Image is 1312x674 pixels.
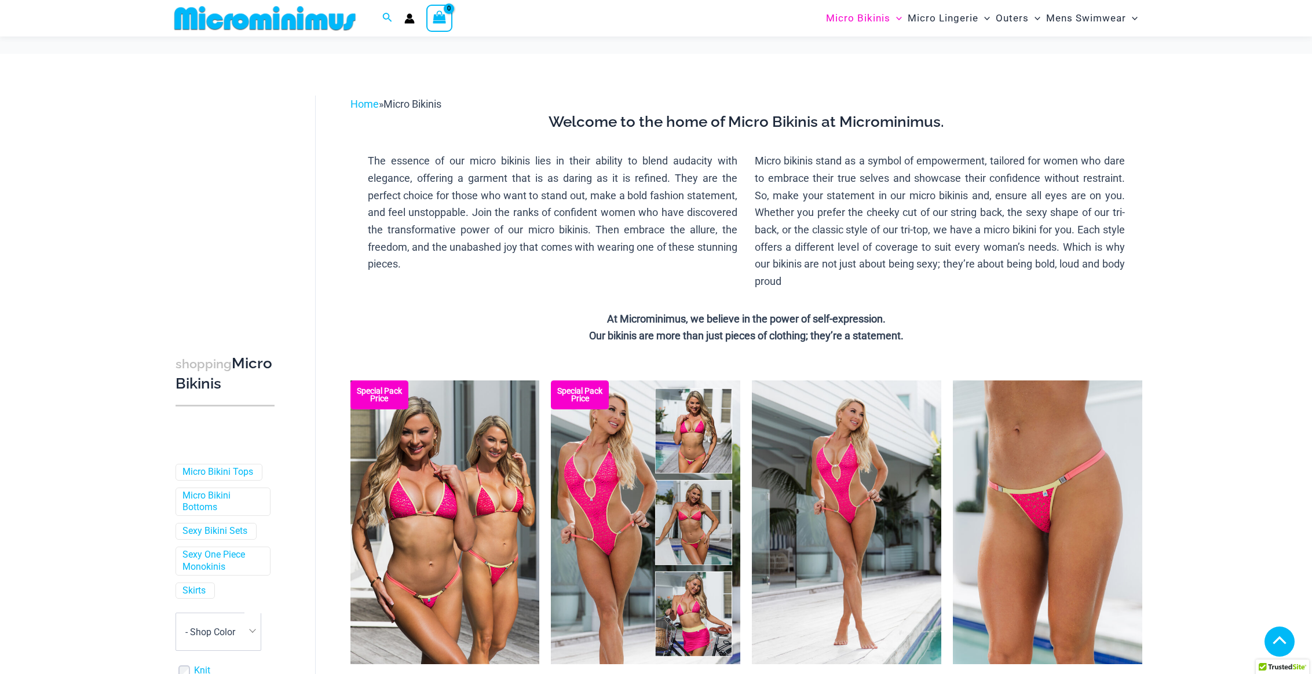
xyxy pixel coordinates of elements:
a: Skirts [182,585,206,597]
span: - Shop Color [176,613,261,651]
a: Tri Top Pack F Tri Top Pack BTri Top Pack B [350,380,540,664]
a: Micro LingerieMenu ToggleMenu Toggle [905,3,993,33]
nav: Site Navigation [821,2,1143,35]
img: Bubble Mesh Highlight Pink 469 Thong 01 [953,380,1142,664]
span: » [350,98,441,110]
p: Micro bikinis stand as a symbol of empowerment, tailored for women who dare to embrace their true... [755,152,1125,290]
span: Menu Toggle [1126,3,1138,33]
img: Tri Top Pack F [350,380,540,664]
a: Collection Pack F Collection Pack BCollection Pack B [551,380,740,664]
img: MM SHOP LOGO FLAT [170,5,360,31]
span: Outers [996,3,1029,33]
span: - Shop Color [185,627,235,638]
a: Micro BikinisMenu ToggleMenu Toggle [823,3,905,33]
p: The essence of our micro bikinis lies in their ability to blend audacity with elegance, offering ... [368,152,738,273]
a: Search icon link [382,11,393,25]
span: Micro Bikinis [383,98,441,110]
span: shopping [176,357,232,371]
strong: Our bikinis are more than just pieces of clothing; they’re a statement. [589,329,904,342]
span: Menu Toggle [978,3,990,33]
h3: Micro Bikinis [176,354,275,394]
b: Special Pack Price [551,387,609,402]
a: Account icon link [404,13,415,24]
b: Special Pack Price [350,387,408,402]
a: Micro Bikini Tops [182,466,253,478]
img: Bubble Mesh Highlight Pink 819 One Piece 01 [752,380,941,664]
a: Sexy Bikini Sets [182,525,247,537]
img: Collection Pack F [551,380,740,664]
span: Mens Swimwear [1046,3,1126,33]
a: Bubble Mesh Highlight Pink 469 Thong 01Bubble Mesh Highlight Pink 469 Thong 02Bubble Mesh Highlig... [953,380,1142,664]
a: Micro Bikini Bottoms [182,490,261,514]
a: Mens SwimwearMenu ToggleMenu Toggle [1043,3,1141,33]
a: OutersMenu ToggleMenu Toggle [993,3,1043,33]
a: View Shopping Cart, empty [426,5,453,31]
a: Home [350,98,379,110]
span: Menu Toggle [890,3,902,33]
a: Bubble Mesh Highlight Pink 819 One Piece 01Bubble Mesh Highlight Pink 819 One Piece 03Bubble Mesh... [752,380,941,664]
span: Micro Bikinis [826,3,890,33]
h3: Welcome to the home of Micro Bikinis at Microminimus. [359,112,1134,132]
iframe: TrustedSite Certified [176,86,280,317]
span: Micro Lingerie [908,3,978,33]
a: Sexy One Piece Monokinis [182,549,261,573]
strong: At Microminimus, we believe in the power of self-expression. [607,313,886,325]
span: - Shop Color [176,613,261,650]
span: Menu Toggle [1029,3,1040,33]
